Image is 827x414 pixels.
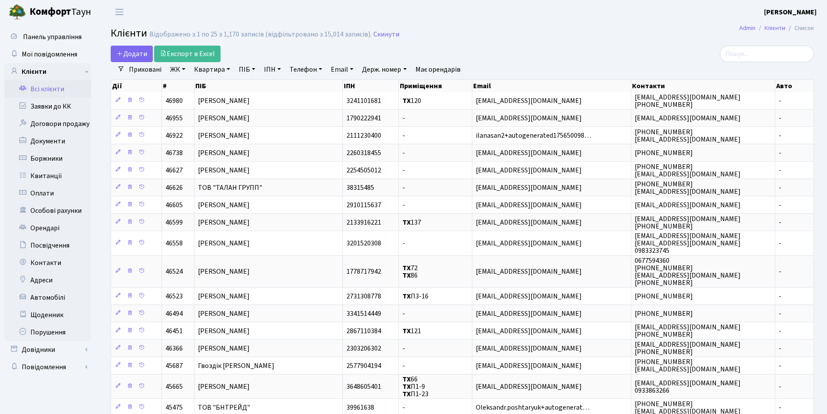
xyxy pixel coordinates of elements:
span: П3-16 [402,291,428,301]
a: Email [327,62,357,77]
span: [PHONE_NUMBER] [635,148,693,158]
span: Таун [30,5,91,20]
a: Контакти [4,254,91,272]
span: [PERSON_NAME] [198,382,250,391]
a: Приховані [125,62,165,77]
span: [PERSON_NAME] [198,113,250,123]
a: Додати [111,46,153,62]
th: Авто [775,80,814,92]
span: [EMAIL_ADDRESS][DOMAIN_NAME] [EMAIL_ADDRESS][DOMAIN_NAME] 0983323745 [635,231,741,255]
b: ТХ [402,326,411,336]
span: 46599 [165,218,183,227]
img: logo.png [9,3,26,21]
span: [EMAIL_ADDRESS][DOMAIN_NAME] [PHONE_NUMBER] [635,322,741,339]
span: 72 86 [402,263,418,280]
span: 46626 [165,183,183,192]
span: 2867110384 [346,326,381,336]
span: 46366 [165,344,183,353]
span: 39961638 [346,403,374,412]
b: ТХ [402,291,411,301]
span: [EMAIL_ADDRESS][DOMAIN_NAME] [476,96,582,106]
b: ТХ [402,389,411,399]
span: Oleksandr.poshtaryuk+autogenerat… [476,403,590,412]
nav: breadcrumb [726,19,827,37]
span: - [779,183,781,192]
th: Контакти [631,80,775,92]
span: [PHONE_NUMBER] [EMAIL_ADDRESS][DOMAIN_NAME] [635,357,741,374]
span: [PERSON_NAME] [198,166,250,175]
span: 46922 [165,131,183,140]
span: [PERSON_NAME] [198,344,250,353]
span: [EMAIL_ADDRESS][DOMAIN_NAME] [476,326,582,336]
span: - [402,361,405,371]
a: Щоденник [4,306,91,324]
span: - [779,267,781,276]
span: [EMAIL_ADDRESS][DOMAIN_NAME] [476,113,582,123]
span: 46524 [165,267,183,276]
span: 3201520308 [346,238,381,248]
span: 2731308778 [346,291,381,301]
span: 46494 [165,309,183,318]
span: [EMAIL_ADDRESS][DOMAIN_NAME] [635,200,741,210]
a: Клієнти [764,23,785,33]
span: [PHONE_NUMBER] [635,291,693,301]
span: - [402,403,405,412]
b: ТХ [402,382,411,391]
a: ІПН [260,62,284,77]
a: Адреси [4,272,91,289]
span: - [779,96,781,106]
span: - [779,200,781,210]
span: 46605 [165,200,183,210]
span: [EMAIL_ADDRESS][DOMAIN_NAME] [476,344,582,353]
span: ТОВ "ТАЛАН ГРУПП" [198,183,262,192]
span: [PERSON_NAME] [198,267,250,276]
a: Договори продажу [4,115,91,132]
th: ПІБ [194,80,343,92]
a: Клієнти [4,63,91,80]
span: - [779,238,781,248]
span: - [402,183,405,192]
span: [EMAIL_ADDRESS][DOMAIN_NAME] [635,113,741,123]
span: 46558 [165,238,183,248]
span: - [779,166,781,175]
span: - [779,344,781,353]
span: - [402,238,405,248]
b: ТХ [402,374,411,384]
span: 2254505012 [346,166,381,175]
span: - [779,218,781,227]
span: 46627 [165,166,183,175]
span: [PHONE_NUMBER] [EMAIL_ADDRESS][DOMAIN_NAME] [635,127,741,144]
a: Admin [739,23,755,33]
span: 66 П1-9 П1-23 [402,374,428,399]
span: 2260318455 [346,148,381,158]
span: - [402,309,405,318]
span: [PHONE_NUMBER] [EMAIL_ADDRESS][DOMAIN_NAME] [635,179,741,196]
span: - [779,148,781,158]
a: Мої повідомлення [4,46,91,63]
th: ІПН [343,80,399,92]
span: - [402,166,405,175]
span: ТОВ "БНТРЕЙД" [198,403,250,412]
th: Email [472,80,631,92]
span: 46523 [165,291,183,301]
span: 2577904194 [346,361,381,371]
a: Особові рахунки [4,202,91,219]
button: Переключити навігацію [109,5,130,19]
span: 137 [402,218,421,227]
span: - [402,131,405,140]
span: 2910115637 [346,200,381,210]
span: [PERSON_NAME] [198,148,250,158]
b: ТХ [402,96,411,106]
span: - [779,403,781,412]
div: Відображено з 1 по 25 з 1,170 записів (відфільтровано з 15,014 записів). [149,30,372,39]
span: [EMAIL_ADDRESS][DOMAIN_NAME] [476,309,582,318]
span: 3341514449 [346,309,381,318]
a: Квитанції [4,167,91,185]
span: [EMAIL_ADDRESS][DOMAIN_NAME] [476,183,582,192]
span: [EMAIL_ADDRESS][DOMAIN_NAME] [476,382,582,391]
span: [EMAIL_ADDRESS][DOMAIN_NAME] [476,238,582,248]
span: Клієнти [111,26,147,41]
input: Пошук... [720,46,814,62]
span: [EMAIL_ADDRESS][DOMAIN_NAME] [PHONE_NUMBER] [635,93,741,109]
span: 45475 [165,403,183,412]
